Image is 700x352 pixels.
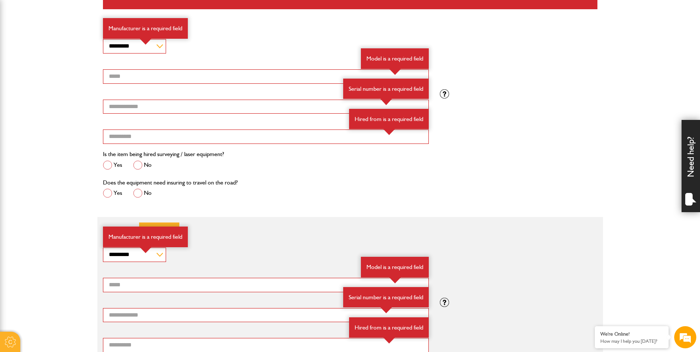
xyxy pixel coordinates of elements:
[133,161,152,170] label: No
[389,69,401,75] img: error-box-arrow.svg
[133,189,152,198] label: No
[140,247,151,253] img: error-box-arrow.svg
[600,331,663,337] div: We're Online!
[103,161,122,170] label: Yes
[103,222,429,235] p: Equipment
[389,277,401,283] img: error-box-arrow.svg
[383,338,395,344] img: error-box-arrow.svg
[103,239,429,245] label: Manufacturer
[383,129,395,135] img: error-box-arrow.svg
[361,257,429,277] div: Model is a required field
[139,222,179,235] button: Delete
[103,31,429,37] label: Manufacturer
[103,189,122,198] label: Yes
[103,180,238,186] label: Does the equipment need insuring to travel on the road?
[343,79,429,99] div: Serial number is a required field
[103,227,188,247] div: Manufacturer is a required field
[682,120,700,212] div: Need help?
[103,18,188,39] div: Manufacturer is a required field
[343,287,429,308] div: Serial number is a required field
[140,39,151,45] img: error-box-arrow.svg
[103,151,224,157] label: Is the item being hired surveying / laser equipment?
[380,99,392,105] img: error-box-arrow.svg
[349,317,429,338] div: Hired from is a required field
[380,307,392,313] img: error-box-arrow.svg
[361,48,429,69] div: Model is a required field
[349,109,429,130] div: Hired from is a required field
[132,225,135,232] span: 2
[600,338,663,344] p: How may I help you today?
[103,20,429,26] p: Equipment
